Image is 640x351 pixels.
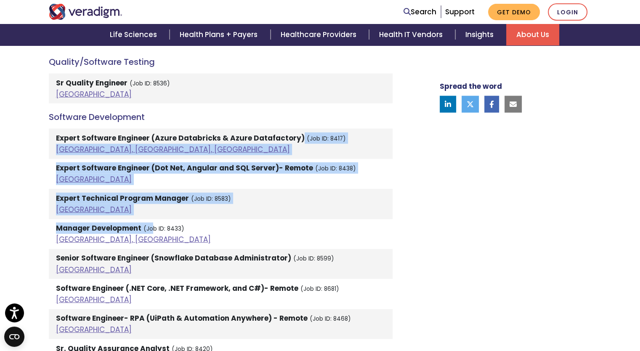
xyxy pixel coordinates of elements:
a: [GEOGRAPHIC_DATA] [56,324,132,335]
strong: Spread the word [440,81,502,91]
a: [GEOGRAPHIC_DATA], [GEOGRAPHIC_DATA] [56,234,211,245]
strong: Expert Software Engineer (Dot Net, Angular and SQL Server)- Remote [56,163,313,173]
strong: Software Engineer (.NET Core, .NET Framework, and C#)- Remote [56,283,298,293]
strong: Senior Software Engineer (Snowflake Database Administrator) [56,253,291,263]
small: (Job ID: 8438) [315,165,356,173]
a: Health Plans + Payers [170,24,270,45]
a: Healthcare Providers [271,24,369,45]
strong: Expert Software Engineer (Azure Databricks & Azure Datafactory) [56,133,305,143]
small: (Job ID: 8417) [307,135,346,143]
a: [GEOGRAPHIC_DATA], [GEOGRAPHIC_DATA], [GEOGRAPHIC_DATA] [56,144,290,154]
small: (Job ID: 8681) [300,285,339,293]
a: [GEOGRAPHIC_DATA] [56,174,132,184]
strong: Manager Development [56,223,141,233]
a: About Us [506,24,559,45]
img: Veradigm logo [49,4,122,20]
a: Get Demo [488,4,540,20]
a: Support [445,7,475,17]
a: [GEOGRAPHIC_DATA] [56,89,132,99]
a: [GEOGRAPHIC_DATA] [56,205,132,215]
h4: Quality/Software Testing [49,57,393,67]
h4: Software Development [49,112,393,122]
strong: Sr Quality Engineer [56,78,127,88]
small: (Job ID: 8583) [191,195,231,203]
strong: Software Engineer- RPA (UiPath & Automation Anywhere) - Remote [56,313,308,323]
a: Login [548,3,587,21]
a: Life Sciences [100,24,170,45]
a: Health IT Vendors [369,24,455,45]
strong: Expert Technical Program Manager [56,193,189,203]
small: (Job ID: 8536) [130,80,170,88]
a: Insights [455,24,506,45]
a: [GEOGRAPHIC_DATA] [56,295,132,305]
small: (Job ID: 8468) [310,315,351,323]
a: [GEOGRAPHIC_DATA] [56,265,132,275]
a: Search [404,6,436,18]
small: (Job ID: 8599) [293,255,334,263]
small: (Job ID: 8433) [143,225,184,233]
button: Open CMP widget [4,327,24,347]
